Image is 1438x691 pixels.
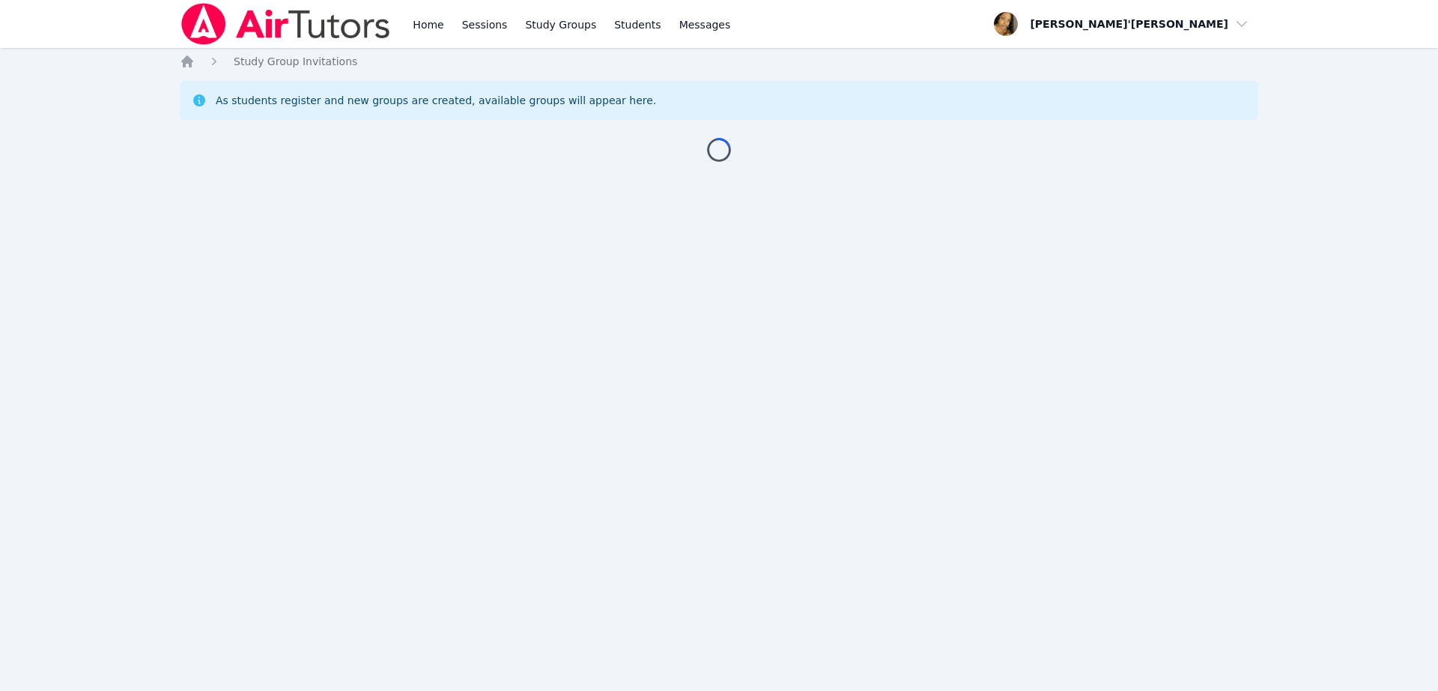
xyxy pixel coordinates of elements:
div: As students register and new groups are created, available groups will appear here. [216,93,656,108]
span: Messages [679,17,731,32]
a: Study Group Invitations [234,54,357,69]
span: Study Group Invitations [234,55,357,67]
nav: Breadcrumb [180,54,1258,69]
img: Air Tutors [180,3,392,45]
